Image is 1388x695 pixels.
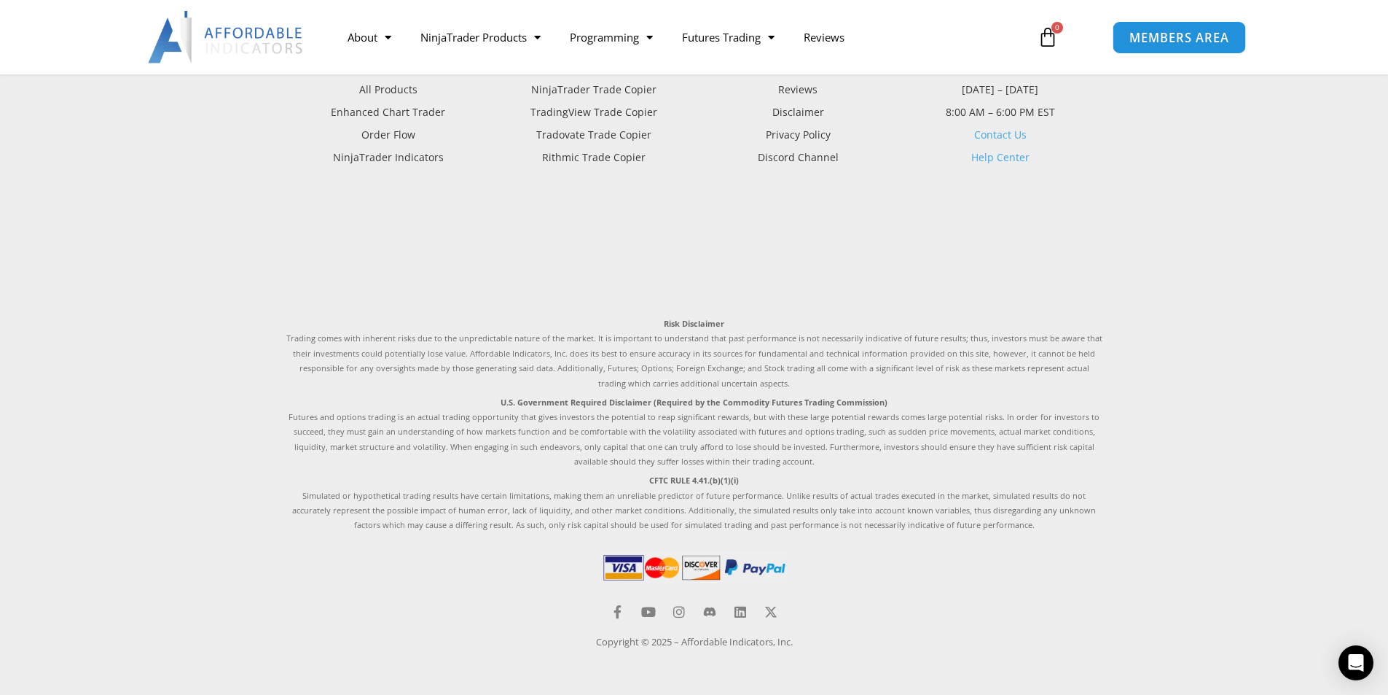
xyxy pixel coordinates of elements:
nav: Menu [333,20,1021,54]
span: All Products [359,80,417,99]
span: MEMBERS AREA [1129,31,1229,44]
span: Rithmic Trade Copier [538,148,646,167]
a: Enhanced Chart Trader [286,103,490,122]
a: NinjaTrader Products [406,20,555,54]
span: Disclaimer [769,103,824,122]
a: Disclaimer [694,103,898,122]
span: TradingView Trade Copier [527,103,657,122]
a: NinjaTrader Trade Copier [490,80,694,99]
a: Programming [555,20,667,54]
img: PaymentIcons | Affordable Indicators – NinjaTrader [600,551,788,583]
p: 8:00 AM – 6:00 PM EST [898,103,1102,122]
p: Futures and options trading is an actual trading opportunity that gives investors the potential t... [286,395,1102,470]
strong: U.S. Government Required Disclaimer (Required by the Commodity Futures Trading Commission) [501,397,887,408]
span: NinjaTrader Trade Copier [528,80,656,99]
a: Copyright © 2025 – Affordable Indicators, Inc. [596,635,793,648]
a: 0 [1016,16,1080,58]
a: Futures Trading [667,20,789,54]
span: Enhanced Chart Trader [331,103,445,122]
img: LogoAI | Affordable Indicators – NinjaTrader [148,11,305,63]
a: Tradovate Trade Copier [490,125,694,144]
p: Simulated or hypothetical trading results have certain limitations, making them an unreliable pre... [286,473,1102,533]
span: 0 [1051,22,1063,34]
a: MEMBERS AREA [1113,20,1246,53]
a: Order Flow [286,125,490,144]
span: Reviews [775,80,817,99]
a: Reviews [694,80,898,99]
iframe: Customer reviews powered by Trustpilot [286,200,1102,302]
a: Discord Channel [694,148,898,167]
a: Reviews [789,20,859,54]
p: [DATE] – [DATE] [898,80,1102,99]
strong: Risk Disclaimer [664,318,724,329]
p: Trading comes with inherent risks due to the unpredictable nature of the market. It is important ... [286,317,1102,391]
a: Rithmic Trade Copier [490,148,694,167]
a: All Products [286,80,490,99]
a: NinjaTrader Indicators [286,148,490,167]
a: Help Center [971,150,1030,164]
a: Privacy Policy [694,125,898,144]
span: Tradovate Trade Copier [533,125,651,144]
a: Contact Us [974,128,1027,141]
strong: CFTC RULE 4.41.(b)(1)(i) [649,475,739,486]
span: NinjaTrader Indicators [333,148,444,167]
a: TradingView Trade Copier [490,103,694,122]
a: About [333,20,406,54]
div: Open Intercom Messenger [1338,645,1373,680]
span: Privacy Policy [762,125,831,144]
span: Order Flow [361,125,415,144]
span: Discord Channel [754,148,839,167]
